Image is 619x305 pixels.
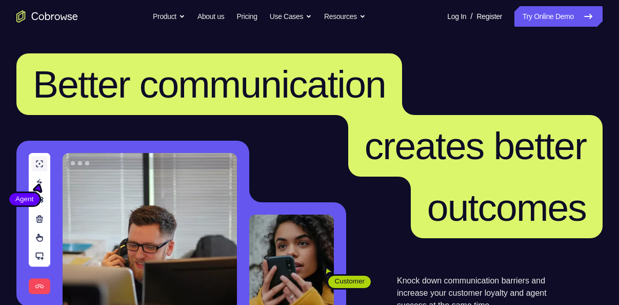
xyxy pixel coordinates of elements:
[470,10,472,23] span: /
[324,6,366,27] button: Resources
[447,6,466,27] a: Log In
[236,6,257,27] a: Pricing
[427,186,586,229] span: outcomes
[33,63,386,106] span: Better communication
[153,6,185,27] button: Product
[514,6,603,27] a: Try Online Demo
[270,6,312,27] button: Use Cases
[197,6,224,27] a: About us
[16,10,78,23] a: Go to the home page
[365,124,586,167] span: creates better
[477,6,502,27] a: Register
